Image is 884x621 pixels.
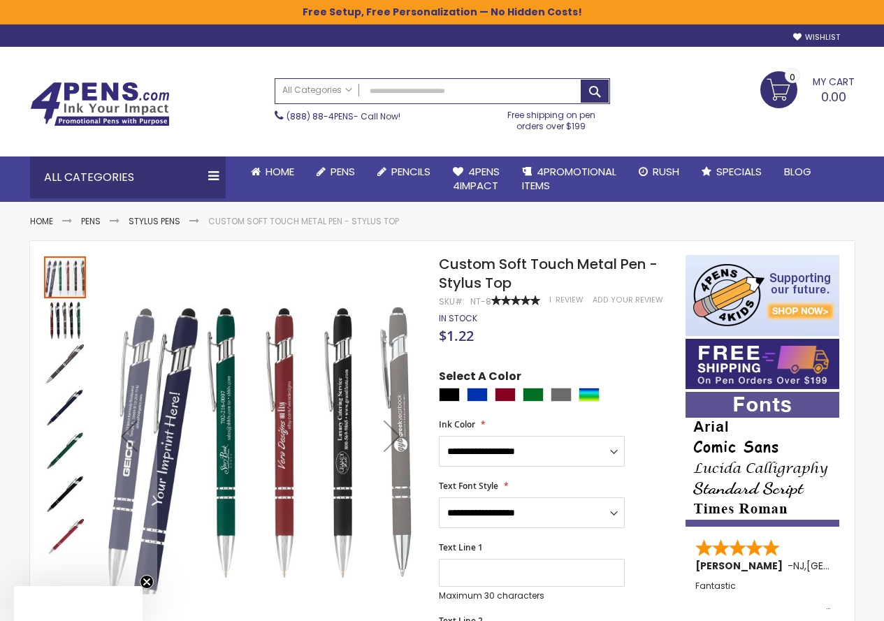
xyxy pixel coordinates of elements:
[44,300,86,342] img: Custom Soft Touch Metal Pen - Stylus Top
[442,156,511,202] a: 4Pens4impact
[101,275,421,594] img: Custom Soft Touch Metal Pen - Stylus Top
[686,392,839,527] img: font-personalization-examples
[593,295,663,305] a: Add Your Review
[44,385,87,428] div: Custom Soft Touch Metal Pen - Stylus Top
[129,215,180,227] a: Stylus Pens
[686,255,839,336] img: 4pens 4 kids
[439,312,477,324] span: In stock
[491,295,540,305] div: 100%
[14,586,143,621] div: Close teaser
[695,559,788,573] span: [PERSON_NAME]
[453,164,500,193] span: 4Pens 4impact
[240,156,305,187] a: Home
[439,480,498,492] span: Text Font Style
[470,296,491,307] div: NT-8
[556,295,584,305] span: Review
[551,388,572,402] div: Grey
[287,110,400,122] span: - Call Now!
[439,295,465,307] strong: SKU
[690,156,773,187] a: Specials
[331,164,355,179] span: Pens
[44,430,86,472] img: Custom Soft Touch Metal Pen - Stylus Top
[282,85,352,96] span: All Categories
[522,164,616,193] span: 4PROMOTIONAL ITEMS
[439,541,483,553] span: Text Line 1
[366,156,442,187] a: Pencils
[140,575,154,589] button: Close teaser
[493,104,610,132] div: Free shipping on pen orders over $199
[439,369,521,388] span: Select A Color
[81,215,101,227] a: Pens
[44,473,86,515] img: Custom Soft Touch Metal Pen - Stylus Top
[523,388,544,402] div: Green
[44,386,86,428] img: Custom Soft Touch Metal Pen - Stylus Top
[716,164,762,179] span: Specials
[287,110,354,122] a: (888) 88-4PENS
[30,156,226,198] div: All Categories
[495,388,516,402] div: Burgundy
[44,343,86,385] img: Custom Soft Touch Metal Pen - Stylus Top
[439,313,477,324] div: Availability
[305,156,366,187] a: Pens
[44,255,87,298] div: Custom Soft Touch Metal Pen - Stylus Top
[439,590,625,601] p: Maximum 30 characters
[364,255,420,618] div: Next
[773,156,823,187] a: Blog
[467,388,488,402] div: Blue
[653,164,679,179] span: Rush
[695,581,831,611] div: Fantastic
[439,418,475,430] span: Ink Color
[101,255,157,618] div: Previous
[579,388,600,402] div: Assorted
[511,156,628,202] a: 4PROMOTIONALITEMS
[44,298,87,342] div: Custom Soft Touch Metal Pen - Stylus Top
[44,515,86,558] div: Custom Soft Touch Metal Pen - Stylus Top
[628,156,690,187] a: Rush
[793,32,840,43] a: Wishlist
[549,295,551,305] span: 1
[44,342,87,385] div: Custom Soft Touch Metal Pen - Stylus Top
[391,164,430,179] span: Pencils
[821,88,846,105] span: 0.00
[549,295,586,305] a: 1 Review
[44,516,86,558] img: Custom Soft Touch Metal Pen - Stylus Top
[439,326,474,345] span: $1.22
[208,216,399,227] li: Custom Soft Touch Metal Pen - Stylus Top
[44,428,87,472] div: Custom Soft Touch Metal Pen - Stylus Top
[30,82,170,126] img: 4Pens Custom Pens and Promotional Products
[793,559,804,573] span: NJ
[30,215,53,227] a: Home
[784,164,811,179] span: Blog
[275,79,359,102] a: All Categories
[760,71,855,106] a: 0.00 0
[439,388,460,402] div: Black
[686,339,839,389] img: Free shipping on orders over $199
[790,71,795,84] span: 0
[266,164,294,179] span: Home
[439,254,658,293] span: Custom Soft Touch Metal Pen - Stylus Top
[44,472,87,515] div: Custom Soft Touch Metal Pen - Stylus Top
